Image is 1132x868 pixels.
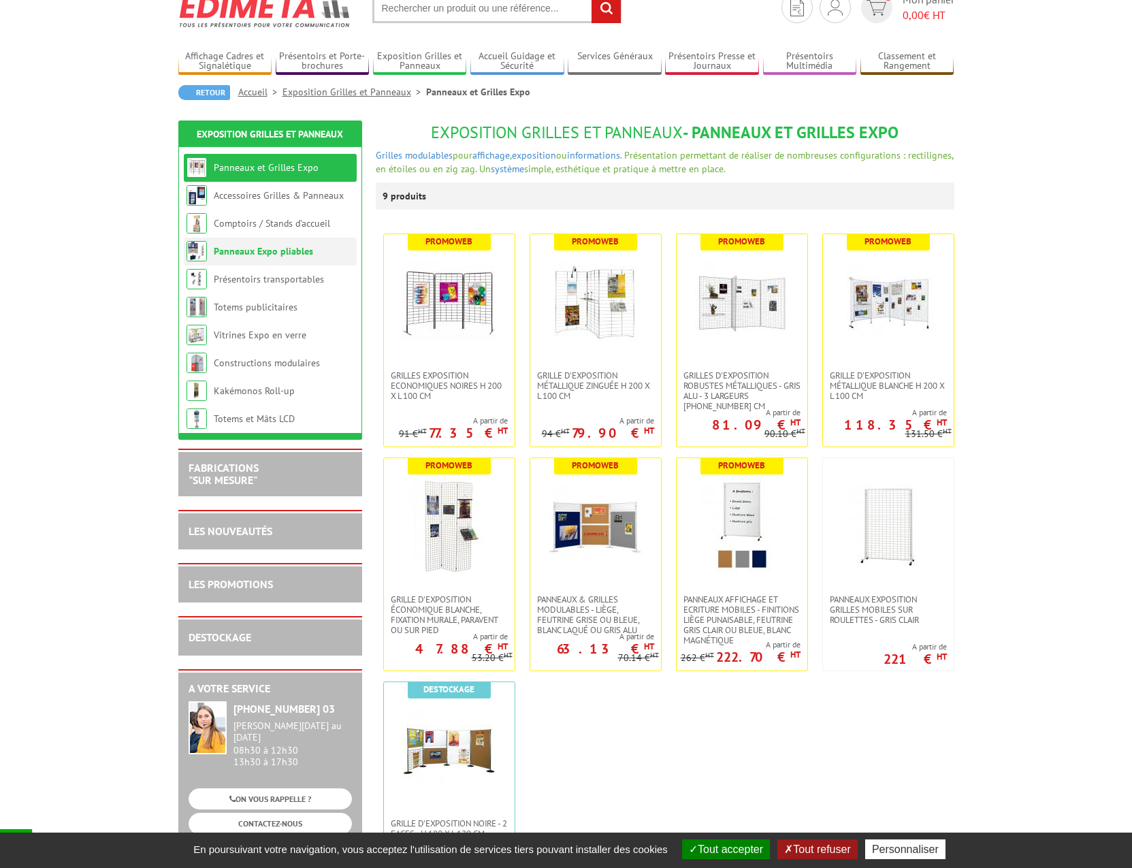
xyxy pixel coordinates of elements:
[376,124,954,142] h1: - Panneaux et Grilles Expo
[189,577,273,591] a: LES PROMOTIONS
[189,461,259,487] a: FABRICATIONS"Sur Mesure"
[644,641,654,652] sup: HT
[376,149,953,175] span: pour , ou . Présentation permettant de réaliser de nombreuses configurations : rectilignes, en ét...
[796,426,805,436] sup: HT
[197,128,343,140] a: Exposition Grilles et Panneaux
[187,157,207,178] img: Panneaux et Grilles Expo
[903,7,954,23] span: € HT
[402,703,497,798] img: Grille d'exposition noire - 2 faces - H 180 x L 120 cm
[764,429,805,439] p: 90.10 €
[823,370,954,401] a: Grille d'exposition métallique blanche H 200 x L 100 cm
[864,236,911,247] b: Promoweb
[567,149,620,161] a: informations
[681,639,801,650] span: A partir de
[823,407,947,418] span: A partir de
[537,370,654,401] span: Grille d'exposition métallique Zinguée H 200 x L 100 cm
[712,421,801,429] p: 81.09 €
[572,460,619,471] b: Promoweb
[238,86,282,98] a: Accueil
[214,413,295,425] a: Totems et Mâts LCD
[214,189,344,202] a: Accessoires Grilles & Panneaux
[718,460,765,471] b: Promoweb
[682,839,770,859] button: Tout accepter
[214,385,295,397] a: Kakémonos Roll-up
[530,631,654,642] span: A partir de
[705,650,714,660] sup: HT
[937,417,947,428] sup: HT
[572,429,654,437] p: 79.90 €
[402,255,497,350] img: Grilles Exposition Economiques Noires H 200 x L 100 cm
[373,50,467,73] a: Exposition Grilles et Panneaux
[214,357,320,369] a: Constructions modulaires
[187,269,207,289] img: Présentoirs transportables
[405,149,453,161] a: modulables
[548,255,643,350] img: Grille d'exposition métallique Zinguée H 200 x L 100 cm
[425,460,472,471] b: Promoweb
[530,370,661,401] a: Grille d'exposition métallique Zinguée H 200 x L 100 cm
[391,594,508,635] span: Grille d'exposition économique blanche, fixation murale, paravent ou sur pied
[542,415,654,426] span: A partir de
[823,594,954,625] a: Panneaux Exposition Grilles mobiles sur roulettes - gris clair
[189,630,251,644] a: DESTOCKAGE
[214,245,313,257] a: Panneaux Expo pliables
[790,417,801,428] sup: HT
[214,217,330,229] a: Comptoirs / Stands d'accueil
[233,720,352,767] div: 08h30 à 12h30 13h30 à 17h30
[187,408,207,429] img: Totems et Mâts LCD
[384,370,515,401] a: Grilles Exposition Economiques Noires H 200 x L 100 cm
[677,370,807,411] a: Grilles d'exposition robustes métalliques - gris alu - 3 largeurs [PHONE_NUMBER] cm
[618,653,659,663] p: 70.14 €
[498,641,508,652] sup: HT
[681,653,714,663] p: 262 €
[431,122,683,143] span: Exposition Grilles et Panneaux
[777,839,857,859] button: Tout refuser
[884,641,947,652] span: A partir de
[178,50,272,73] a: Affichage Cadres et Signalétique
[572,236,619,247] b: Promoweb
[512,149,556,161] a: exposition
[399,415,508,426] span: A partir de
[415,645,508,653] p: 47.88 €
[470,50,564,73] a: Accueil Guidage et Sécurité
[683,594,801,645] span: Panneaux Affichage et Ecriture Mobiles - finitions liège punaisable, feutrine gris clair ou bleue...
[650,650,659,660] sup: HT
[557,645,654,653] p: 63.13 €
[530,594,661,635] a: Panneaux & Grilles modulables - liège, feutrine grise ou bleue, blanc laqué ou gris alu
[399,429,427,439] p: 91 €
[187,297,207,317] img: Totems publicitaires
[644,425,654,436] sup: HT
[542,429,570,439] p: 94 €
[187,381,207,401] img: Kakémonos Roll-up
[943,426,952,436] sup: HT
[214,329,306,341] a: Vitrines Expo en verre
[376,149,402,161] a: Grilles
[402,479,497,574] img: Grille d'exposition économique blanche, fixation murale, paravent ou sur pied
[425,236,472,247] b: Promoweb
[841,255,936,350] img: Grille d'exposition métallique blanche H 200 x L 100 cm
[716,653,801,661] p: 222.70 €
[187,353,207,373] img: Constructions modulaires
[677,407,801,418] span: A partir de
[498,425,508,436] sup: HT
[568,50,662,73] a: Services Généraux
[391,370,508,401] span: Grilles Exposition Economiques Noires H 200 x L 100 cm
[282,86,426,98] a: Exposition Grilles et Panneaux
[504,650,513,660] sup: HT
[548,479,643,574] img: Panneaux & Grilles modulables - liège, feutrine grise ou bleue, blanc laqué ou gris alu
[214,161,319,174] a: Panneaux et Grilles Expo
[694,479,790,574] img: Panneaux Affichage et Ecriture Mobiles - finitions liège punaisable, feutrine gris clair ou bleue...
[491,163,524,175] a: système
[187,185,207,206] img: Accessoires Grilles & Panneaux
[187,325,207,345] img: Vitrines Expo en verre
[677,594,807,645] a: Panneaux Affichage et Ecriture Mobiles - finitions liège punaisable, feutrine gris clair ou bleue...
[841,479,936,574] img: Panneaux Exposition Grilles mobiles sur roulettes - gris clair
[694,255,790,350] img: Grilles d'exposition robustes métalliques - gris alu - 3 largeurs 70-100-120 cm
[860,50,954,73] a: Classement et Rangement
[214,273,324,285] a: Présentoirs transportables
[384,594,515,635] a: Grille d'exposition économique blanche, fixation murale, paravent ou sur pied
[233,702,335,716] strong: [PHONE_NUMBER] 03
[905,429,952,439] p: 131.50 €
[187,241,207,261] img: Panneaux Expo pliables
[276,50,370,73] a: Présentoirs et Porte-brochures
[189,701,227,754] img: widget-service.jpg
